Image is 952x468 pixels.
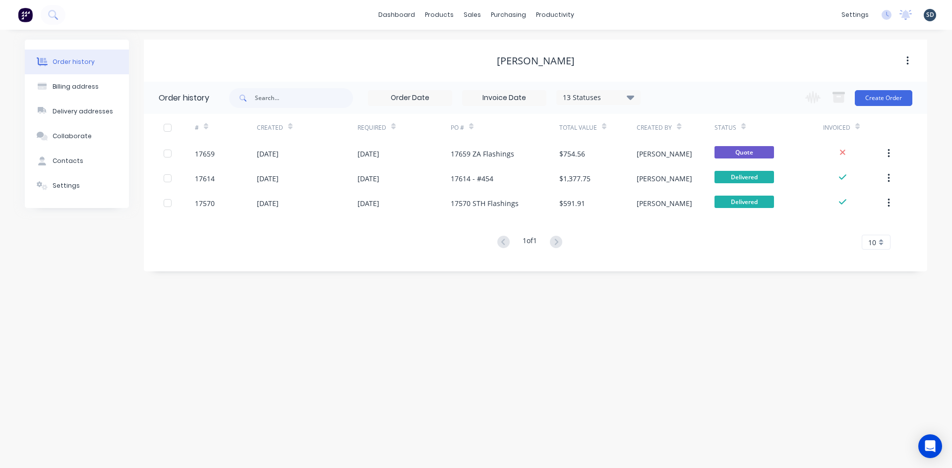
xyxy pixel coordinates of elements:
[836,7,874,22] div: settings
[373,7,420,22] a: dashboard
[25,99,129,124] button: Delivery addresses
[637,149,692,159] div: [PERSON_NAME]
[18,7,33,22] img: Factory
[559,149,585,159] div: $754.56
[557,92,640,103] div: 13 Statuses
[159,92,209,104] div: Order history
[195,173,215,184] div: 17614
[637,114,714,141] div: Created By
[523,235,537,250] div: 1 of 1
[714,146,774,158] span: Quote
[463,91,546,105] input: Invoice Date
[420,7,459,22] div: products
[53,181,80,190] div: Settings
[451,114,559,141] div: PO #
[451,123,464,132] div: PO #
[53,82,99,91] div: Billing address
[357,114,451,141] div: Required
[357,123,386,132] div: Required
[25,74,129,99] button: Billing address
[257,149,279,159] div: [DATE]
[257,114,357,141] div: Created
[25,149,129,173] button: Contacts
[257,198,279,208] div: [DATE]
[195,123,199,132] div: #
[53,132,92,141] div: Collaborate
[53,156,83,165] div: Contacts
[559,173,591,184] div: $1,377.75
[257,173,279,184] div: [DATE]
[637,123,672,132] div: Created By
[559,114,637,141] div: Total Value
[451,198,519,208] div: 17570 STH Flashings
[823,114,885,141] div: Invoiced
[195,198,215,208] div: 17570
[368,91,452,105] input: Order Date
[714,171,774,183] span: Delivered
[257,123,283,132] div: Created
[497,55,575,67] div: [PERSON_NAME]
[559,123,597,132] div: Total Value
[53,107,113,116] div: Delivery addresses
[823,123,850,132] div: Invoiced
[918,434,942,458] div: Open Intercom Messenger
[25,50,129,74] button: Order history
[714,123,736,132] div: Status
[531,7,579,22] div: productivity
[357,173,379,184] div: [DATE]
[195,114,257,141] div: #
[53,57,95,66] div: Order history
[926,10,934,19] span: SD
[486,7,531,22] div: purchasing
[714,114,823,141] div: Status
[25,124,129,149] button: Collaborate
[459,7,486,22] div: sales
[637,198,692,208] div: [PERSON_NAME]
[357,198,379,208] div: [DATE]
[855,90,912,106] button: Create Order
[451,173,493,184] div: 17614 - #454
[451,149,514,159] div: 17659 ZA Flashings
[868,237,876,248] span: 10
[559,198,585,208] div: $591.91
[195,149,215,159] div: 17659
[637,173,692,184] div: [PERSON_NAME]
[357,149,379,159] div: [DATE]
[25,173,129,198] button: Settings
[255,88,353,108] input: Search...
[714,196,774,208] span: Delivered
